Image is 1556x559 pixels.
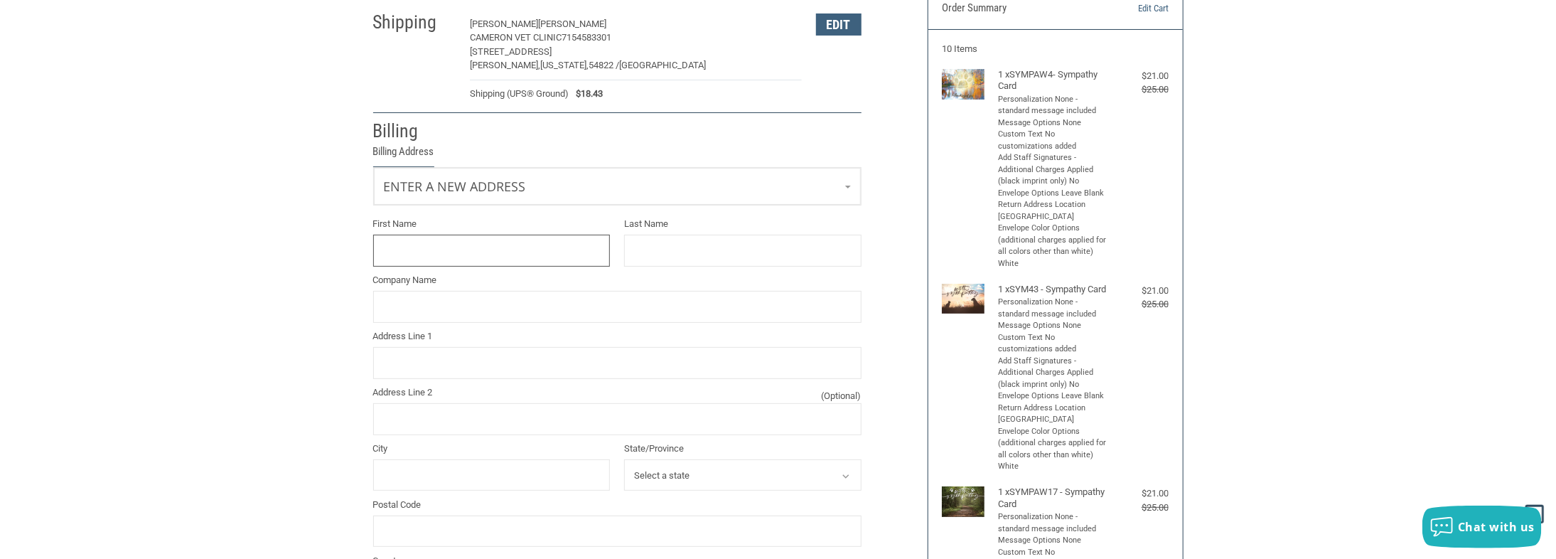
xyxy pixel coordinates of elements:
[1096,1,1169,16] a: Edit Cart
[999,152,1109,188] li: Add Staff Signatures - Additional Charges Applied (black imprint only) No
[1112,284,1169,298] div: $21.00
[470,32,562,43] span: Cameron Vet Clinic
[999,188,1109,200] li: Envelope Options Leave Blank
[999,199,1109,223] li: Return Address Location [GEOGRAPHIC_DATA]
[999,403,1109,426] li: Return Address Location [GEOGRAPHIC_DATA]
[384,178,526,195] span: Enter a new address
[569,87,603,101] span: $18.43
[1112,297,1169,312] div: $25.00
[999,390,1109,403] li: Envelope Options Leave Blank
[1112,501,1169,515] div: $25.00
[373,442,611,456] label: City
[562,32,611,43] span: 7154583301
[999,117,1109,129] li: Message Options None
[1458,519,1535,535] span: Chat with us
[942,43,1169,55] h3: 10 Items
[999,320,1109,332] li: Message Options None
[1112,69,1169,83] div: $21.00
[374,168,861,205] a: Enter or select a different address
[999,356,1109,391] li: Add Staff Signatures - Additional Charges Applied (black imprint only) No
[540,60,589,70] span: [US_STATE],
[1112,486,1169,501] div: $21.00
[470,60,540,70] span: [PERSON_NAME],
[470,87,569,101] span: Shipping (UPS® Ground)
[589,60,619,70] span: 54822 /
[373,273,862,287] label: Company Name
[999,486,1109,510] h4: 1 x SYMPAW17 - Sympathy Card
[999,297,1109,320] li: Personalization None - standard message included
[373,11,456,34] h2: Shipping
[822,389,862,403] small: (Optional)
[816,14,862,36] button: Edit
[538,18,606,29] span: [PERSON_NAME]
[999,69,1109,92] h4: 1 x SYMPAW4- Sympathy Card
[999,94,1109,117] li: Personalization None - standard message included
[999,535,1109,547] li: Message Options None
[999,129,1109,152] li: Custom Text No customizations added
[624,442,862,456] label: State/Province
[999,223,1109,270] li: Envelope Color Options (additional charges applied for all colors other than white) White
[373,217,611,231] label: First Name
[373,498,862,512] label: Postal Code
[470,18,538,29] span: [PERSON_NAME]
[373,119,456,143] h2: Billing
[470,46,552,57] span: [STREET_ADDRESS]
[624,217,862,231] label: Last Name
[373,385,862,400] label: Address Line 2
[942,1,1096,16] h3: Order Summary
[999,284,1109,295] h4: 1 x SYM43 - Sympathy Card
[999,332,1109,356] li: Custom Text No customizations added
[1422,506,1542,548] button: Chat with us
[619,60,706,70] span: [GEOGRAPHIC_DATA]
[373,144,434,167] legend: Billing Address
[999,426,1109,473] li: Envelope Color Options (additional charges applied for all colors other than white) White
[373,329,862,344] label: Address Line 1
[1112,82,1169,97] div: $25.00
[999,511,1109,535] li: Personalization None - standard message included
